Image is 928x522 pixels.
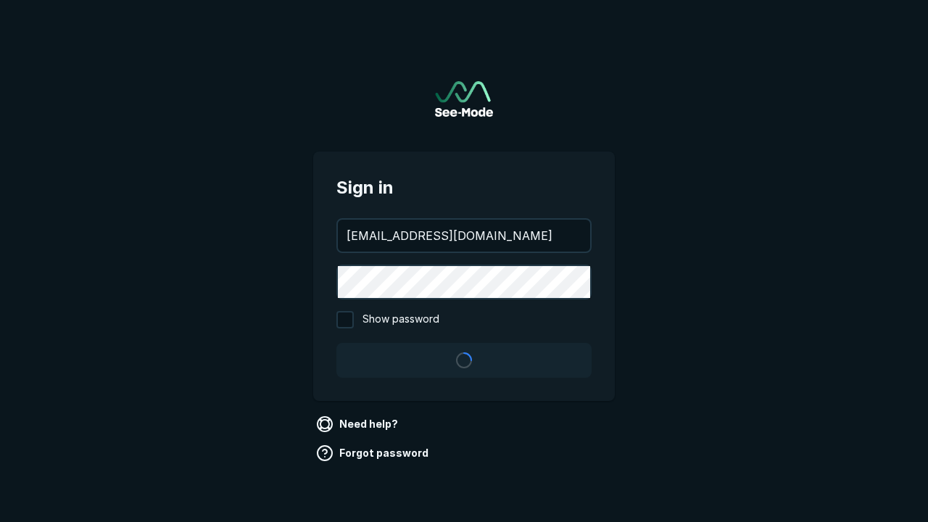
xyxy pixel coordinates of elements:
span: Show password [362,311,439,328]
img: See-Mode Logo [435,81,493,117]
input: your@email.com [338,220,590,252]
a: Forgot password [313,442,434,465]
span: Sign in [336,175,592,201]
a: Go to sign in [435,81,493,117]
a: Need help? [313,413,404,436]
